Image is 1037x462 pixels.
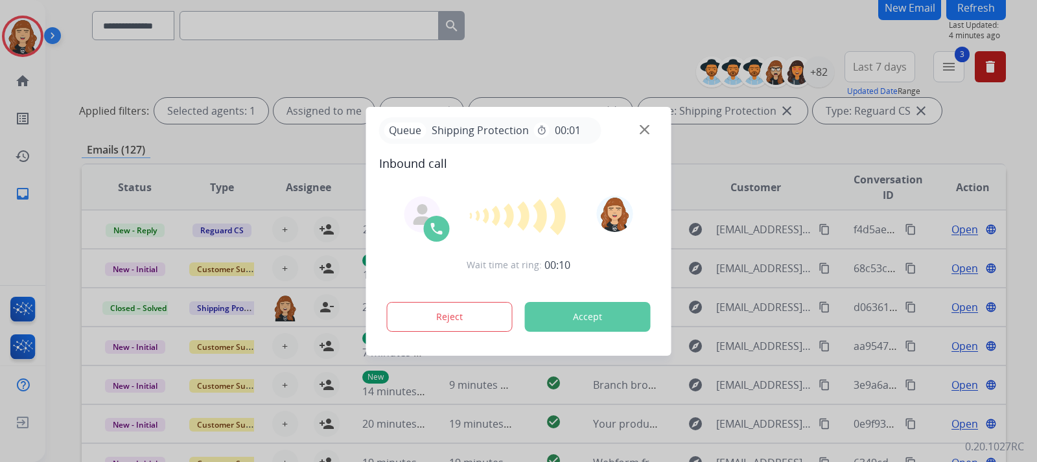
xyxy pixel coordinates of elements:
[525,302,651,332] button: Accept
[965,439,1024,454] p: 0.20.1027RC
[379,154,658,172] span: Inbound call
[555,122,581,138] span: 00:01
[537,125,547,135] mat-icon: timer
[467,259,542,271] span: Wait time at ring:
[412,204,433,225] img: agent-avatar
[544,257,570,273] span: 00:10
[384,122,426,139] p: Queue
[640,124,649,134] img: close-button
[596,196,633,232] img: avatar
[429,221,445,237] img: call-icon
[387,302,513,332] button: Reject
[426,122,534,138] span: Shipping Protection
